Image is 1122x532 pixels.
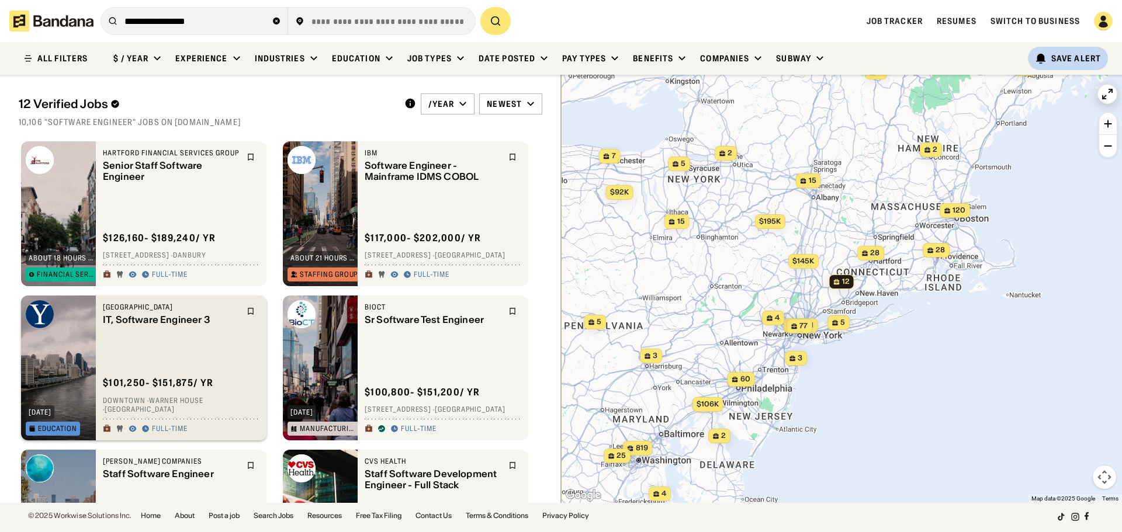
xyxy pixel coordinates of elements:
[1031,495,1095,502] span: Map data ©2025 Google
[612,151,616,161] span: 7
[365,314,501,325] div: Sr Software Test Engineer
[103,468,240,479] div: Staff Software Engineer
[29,255,96,262] div: about 18 hours ago
[991,16,1080,26] a: Switch to Business
[564,488,602,503] a: Open this area in Google Maps (opens a new window)
[562,53,606,64] div: Pay Types
[288,146,316,174] img: IBM logo
[19,117,542,127] div: 10,106 "Software Engineer" jobs on [DOMAIN_NAME]
[307,512,342,519] a: Resources
[152,270,188,280] div: Full-time
[799,321,808,331] span: 77
[37,271,96,278] div: Financial Services
[19,134,542,503] div: grid
[103,160,240,182] div: Senior Staff Software Engineer
[428,99,455,109] div: /year
[152,425,188,434] div: Full-time
[288,300,316,328] img: BioCT logo
[103,457,240,466] div: [PERSON_NAME] Companies
[209,512,240,519] a: Post a job
[870,248,879,258] span: 28
[479,53,535,64] div: Date Posted
[290,255,358,262] div: about 21 hours ago
[365,251,521,260] div: [STREET_ADDRESS] · [GEOGRAPHIC_DATA]
[28,512,131,519] div: © 2025 Workwise Solutions Inc.
[653,351,657,361] span: 3
[103,232,216,244] div: $ 126,160 - $189,240 / yr
[487,99,522,109] div: Newest
[113,53,148,64] div: $ / year
[103,302,240,312] div: [GEOGRAPHIC_DATA]
[542,512,589,519] a: Privacy Policy
[466,512,528,519] a: Terms & Conditions
[662,489,666,499] span: 4
[740,374,750,384] span: 60
[415,512,452,519] a: Contact Us
[365,386,480,398] div: $ 100,800 - $151,200 / yr
[38,425,77,432] div: Education
[9,11,93,32] img: Bandana logotype
[677,217,685,227] span: 15
[414,270,449,280] div: Full-time
[141,512,161,519] a: Home
[728,148,732,158] span: 2
[103,314,240,325] div: IT, Software Engineer 3
[775,313,780,323] span: 4
[867,16,923,26] a: Job Tracker
[365,457,501,466] div: CVS Health
[103,148,240,158] div: Hartford Financial Services Group
[721,431,726,441] span: 2
[19,97,395,111] div: 12 Verified Jobs
[29,409,51,416] div: [DATE]
[26,146,54,174] img: Hartford Financial Services Group logo
[809,176,816,186] span: 15
[300,425,358,432] div: Manufacturing
[103,377,213,389] div: $ 101,250 - $151,875 / yr
[697,399,719,408] span: $106k
[37,54,88,62] div: ALL FILTERS
[290,409,313,416] div: [DATE]
[254,512,293,519] a: Search Jobs
[842,277,850,287] span: 12
[365,405,521,415] div: [STREET_ADDRESS] · [GEOGRAPHIC_DATA]
[610,187,629,196] span: $92k
[937,16,976,26] a: Resumes
[365,148,501,158] div: IBM
[840,318,845,328] span: 5
[365,468,501,491] div: Staff Software Development Engineer - Full Stack
[288,454,316,482] img: CVS Health logo
[953,206,965,215] span: 120
[26,300,54,328] img: Yale University logo
[407,53,452,64] div: Job Types
[936,245,945,255] span: 28
[564,488,602,503] img: Google
[1093,465,1116,489] button: Map camera controls
[103,396,259,414] div: Downtown · Warner House · [GEOGRAPHIC_DATA]
[633,53,673,64] div: Benefits
[1102,495,1118,502] a: Terms (opens in new tab)
[759,217,781,225] span: $195k
[103,251,259,260] div: [STREET_ADDRESS] · Danbury
[700,53,749,64] div: Companies
[255,53,305,64] div: Industries
[365,160,501,182] div: Software Engineer - Mainframe IDMS COBOL
[597,317,601,327] span: 5
[175,512,195,519] a: About
[300,271,358,278] div: Staffing Group
[681,159,685,169] span: 5
[776,53,811,64] div: Subway
[332,53,380,64] div: Education
[401,425,437,434] div: Full-time
[26,454,54,482] img: Cooper Companies logo
[878,67,882,77] span: 2
[1051,53,1101,64] div: Save Alert
[175,53,227,64] div: Experience
[365,302,501,312] div: BioCT
[798,353,802,363] span: 3
[792,256,814,265] span: $145k
[636,443,648,453] span: 819
[617,451,626,461] span: 25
